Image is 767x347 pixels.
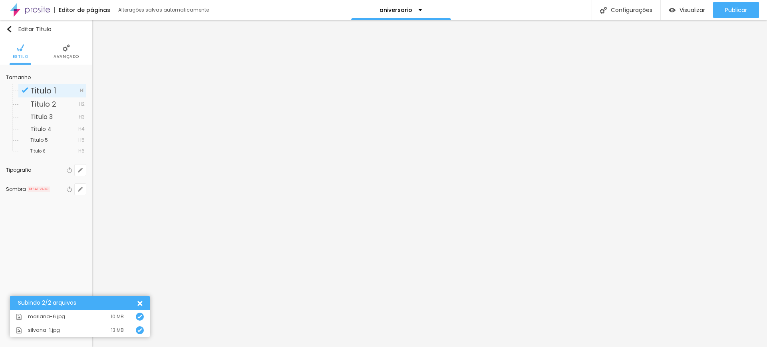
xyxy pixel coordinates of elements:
span: Titulo 3 [30,112,53,121]
img: Icone [600,7,607,14]
span: H5 [78,138,85,143]
img: Icone [6,26,12,32]
div: 13 MB [111,328,124,333]
div: Alterações salvas automaticamente [118,8,210,12]
div: Editor de páginas [54,7,110,13]
span: H3 [79,115,85,119]
span: Titulo 4 [30,125,52,133]
span: Avançado [54,55,79,59]
span: Titulo 6 [30,148,46,154]
span: H6 [78,149,85,153]
button: Publicar [713,2,759,18]
span: Titulo 2 [30,99,56,109]
span: Estilo [13,55,28,59]
span: Titulo 5 [30,137,48,143]
img: Icone [137,328,142,333]
p: aniversario [380,7,412,13]
div: Sombra [6,187,26,192]
img: view-1.svg [669,7,676,14]
img: Icone [22,87,28,93]
img: Icone [63,44,70,52]
div: 10 MB [111,314,124,319]
span: Visualizar [680,7,705,13]
div: Tamanho [6,75,86,80]
iframe: Editor [92,20,767,347]
span: Titulo 1 [30,85,56,96]
span: H4 [78,127,85,131]
img: Icone [17,44,24,52]
img: Icone [16,327,22,333]
span: H2 [79,102,85,107]
img: Icone [137,314,142,319]
button: Visualizar [661,2,713,18]
span: H1 [80,88,85,93]
div: Editar Título [6,26,52,32]
div: Tipografia [6,168,65,173]
span: silvana-1.jpg [28,328,60,333]
span: Publicar [725,7,747,13]
span: DESATIVADO [28,186,50,192]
